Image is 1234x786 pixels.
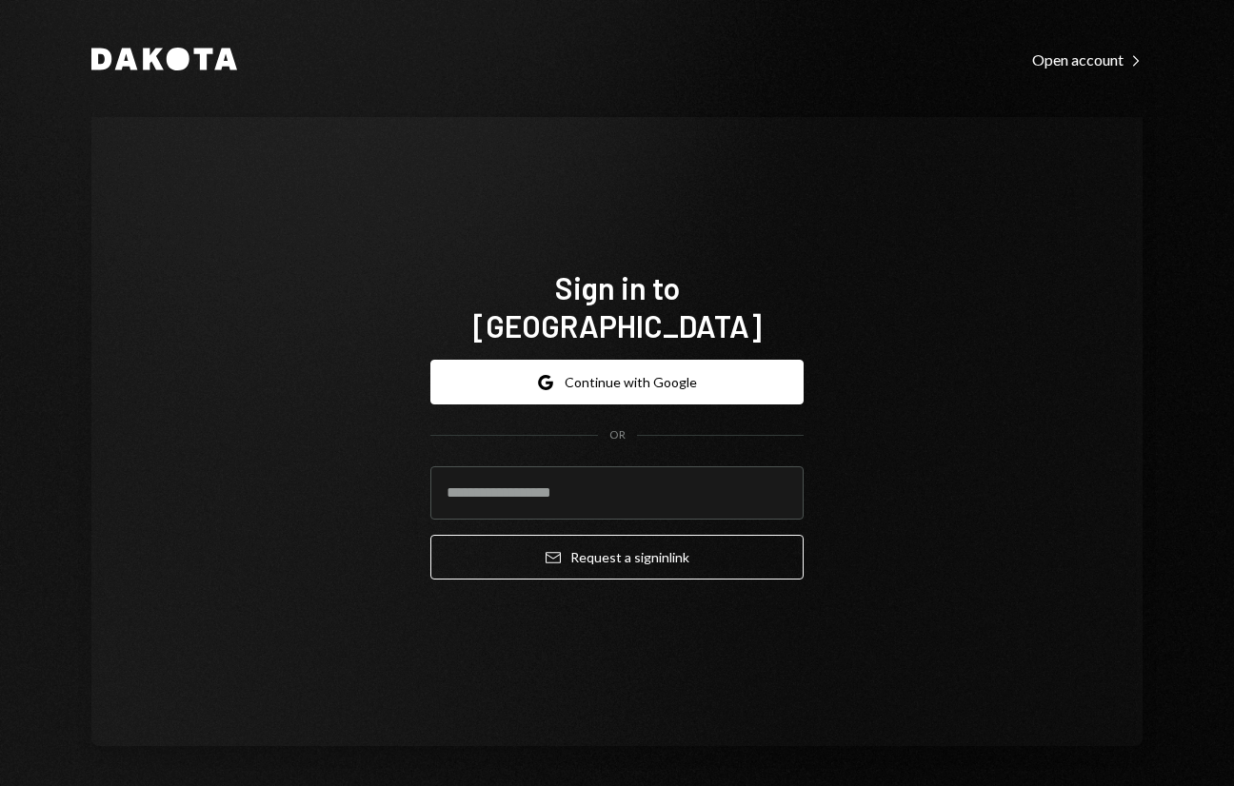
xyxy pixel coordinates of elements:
a: Open account [1032,49,1143,69]
button: Request a signinlink [430,535,804,580]
h1: Sign in to [GEOGRAPHIC_DATA] [430,268,804,344]
button: Continue with Google [430,360,804,404]
div: Open account [1032,50,1143,69]
div: OR [609,427,626,443]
